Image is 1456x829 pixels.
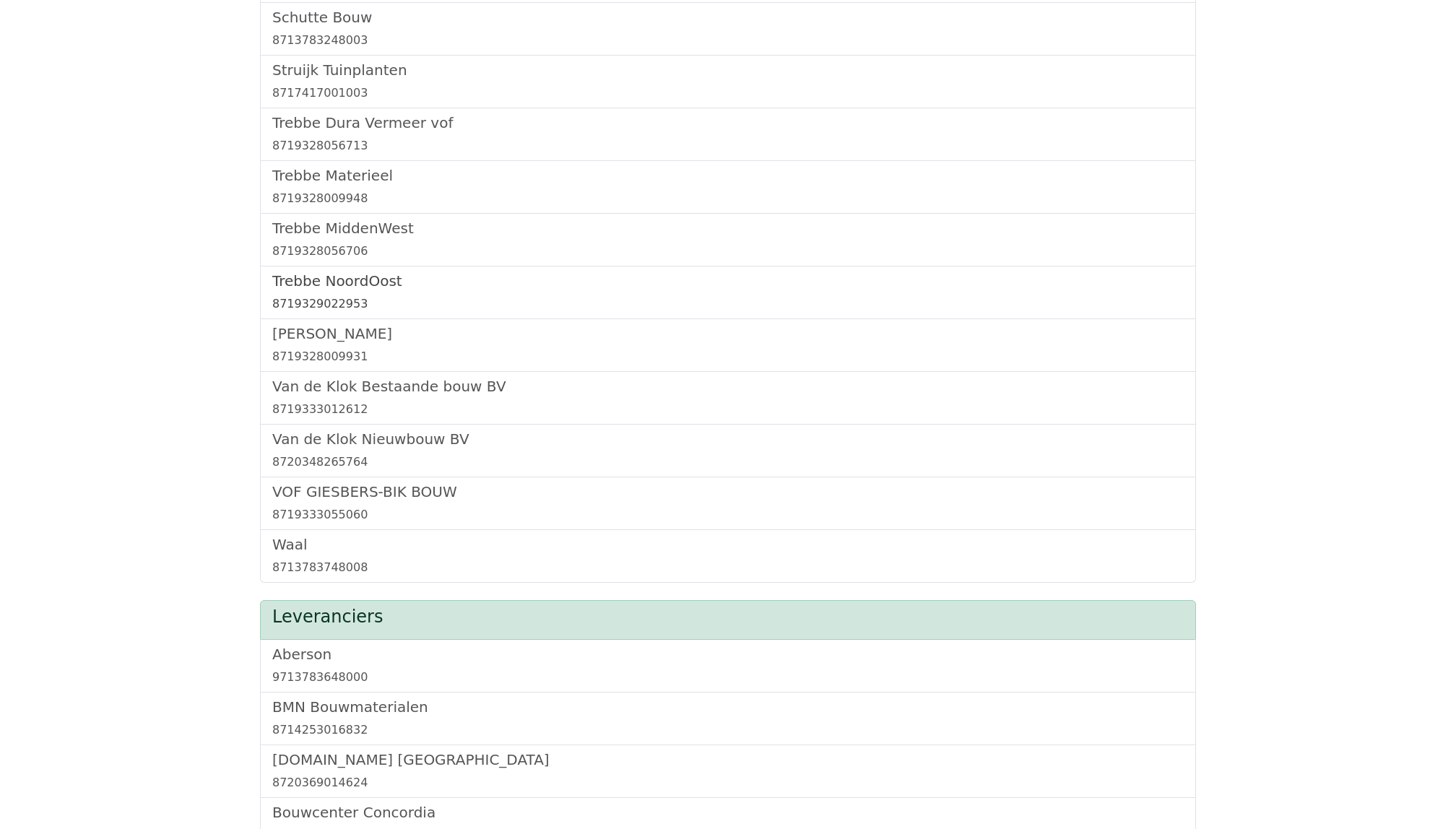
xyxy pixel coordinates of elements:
[272,190,1184,207] div: 8719328009948
[272,84,1184,102] div: 8717417001003
[272,536,1184,553] h5: Waal
[272,348,1184,365] div: 8719328009931
[272,430,1184,471] a: Van de Klok Nieuwbouw BV8720348265764
[272,506,1184,524] div: 8719333055060
[272,698,1184,716] h5: BMN Bouwmaterialen
[272,646,1184,663] h5: Aberson
[272,325,1184,342] h5: [PERSON_NAME]
[272,378,1184,418] a: Van de Klok Bestaande bouw BV8719333012612
[272,378,1184,395] h5: Van de Klok Bestaande bouw BV
[272,272,1184,313] a: Trebbe NoordOost8719329022953
[272,220,1184,237] h5: Trebbe MiddenWest
[272,804,1184,821] h5: Bouwcenter Concordia
[272,774,1184,791] div: 8720369014624
[272,61,1184,102] a: Struijk Tuinplanten8717417001003
[272,751,1184,768] h5: [DOMAIN_NAME] [GEOGRAPHIC_DATA]
[272,483,1184,500] h5: VOF GIESBERS-BIK BOUW
[272,721,1184,739] div: 8714253016832
[272,751,1184,791] a: [DOMAIN_NAME] [GEOGRAPHIC_DATA]8720369014624
[272,295,1184,313] div: 8719329022953
[272,220,1184,260] a: Trebbe MiddenWest8719328056706
[272,167,1184,207] a: Trebbe Materieel8719328009948
[272,401,1184,418] div: 8719333012612
[272,325,1184,365] a: [PERSON_NAME]8719328009931
[272,646,1184,686] a: Aberson9713783648000
[272,114,1184,131] h5: Trebbe Dura Vermeer vof
[272,61,1184,79] h5: Struijk Tuinplanten
[272,453,1184,471] div: 8720348265764
[272,114,1184,155] a: Trebbe Dura Vermeer vof8719328056713
[272,430,1184,448] h5: Van de Klok Nieuwbouw BV
[272,607,1184,628] h4: Leveranciers
[272,698,1184,739] a: BMN Bouwmaterialen8714253016832
[272,536,1184,576] a: Waal8713783748008
[272,32,1184,49] div: 8713783248003
[272,669,1184,686] div: 9713783648000
[272,137,1184,155] div: 8719328056713
[272,559,1184,576] div: 8713783748008
[272,483,1184,524] a: VOF GIESBERS-BIK BOUW8719333055060
[272,9,1184,26] h5: Schutte Bouw
[272,243,1184,260] div: 8719328056706
[272,167,1184,184] h5: Trebbe Materieel
[272,9,1184,49] a: Schutte Bouw8713783248003
[272,272,1184,290] h5: Trebbe NoordOost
